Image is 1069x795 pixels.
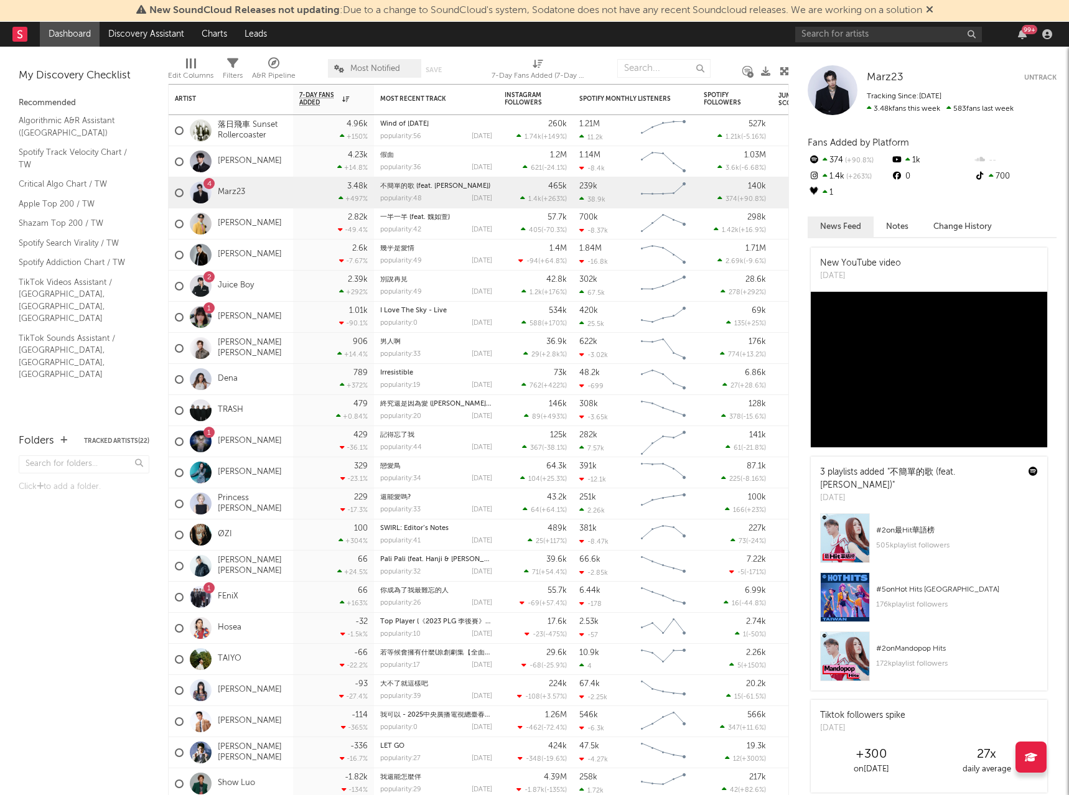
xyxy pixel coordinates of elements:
span: 89 [532,414,541,421]
div: ( ) [721,288,766,296]
div: 1.4k [808,169,890,185]
a: #2on最Hit華語榜505kplaylist followers [811,513,1047,572]
a: 我還能怎麼伴 [380,774,421,781]
span: +292 % [742,289,764,296]
div: 2.82k [348,213,368,221]
div: 63.7 [778,279,828,294]
a: 假面 [380,152,394,159]
span: Fans Added by Platform [808,138,909,147]
svg: Chart title [635,239,691,271]
div: 6.86k [745,369,766,377]
div: ( ) [522,444,567,452]
div: Spotify Followers [704,91,747,106]
div: 1.4M [549,244,567,253]
span: -70.3 % [543,227,565,234]
div: 38.9k [579,195,605,203]
div: 4.23k [348,151,368,159]
div: 73k [554,369,567,377]
a: I Love The Sky - Live [380,307,447,314]
a: [PERSON_NAME] [218,467,282,478]
a: Discovery Assistant [100,22,193,47]
a: Top Player (《2023 PLG 季後賽》主題曲) [feat. PIZZALI] [380,618,554,625]
div: [DATE] [820,270,901,282]
div: ( ) [714,226,766,234]
a: TAIYO [218,654,241,664]
a: 我可以 - 2025中央廣播電視總臺春節聯歡晚會Live [380,712,532,718]
div: 99 + [1022,25,1037,34]
a: [PERSON_NAME] [218,249,282,260]
span: Most Notified [350,65,400,73]
a: 一半一半 (feat. 魏如萱) [380,214,450,221]
div: 2.39k [348,276,368,284]
div: [DATE] [472,195,492,202]
div: +150 % [340,132,368,141]
div: 429 [353,431,368,439]
div: 260k [548,120,567,128]
a: Princess [PERSON_NAME] [218,493,287,514]
a: Marz23 [218,187,245,198]
div: [DATE] [472,289,492,295]
button: Save [426,67,442,73]
div: ( ) [721,412,766,421]
a: Dashboard [40,22,100,47]
div: ( ) [521,319,567,327]
div: 172k playlist followers [876,656,1038,671]
a: TikTok Sounds Assistant / [GEOGRAPHIC_DATA], [GEOGRAPHIC_DATA], [GEOGRAPHIC_DATA] [19,332,137,381]
a: [PERSON_NAME] [218,218,282,229]
div: 1k [890,152,973,169]
input: Search... [617,59,711,78]
div: ( ) [726,319,766,327]
div: ( ) [518,257,567,265]
div: 67.5k [579,289,605,297]
div: My Discovery Checklist [19,68,149,83]
button: Tracked Artists(22) [84,438,149,444]
div: Folders [19,434,54,449]
span: +263 % [844,174,872,180]
a: [PERSON_NAME] [218,156,282,167]
div: 1.14M [579,151,600,159]
div: # 2 on Mandopop Hits [876,641,1038,656]
div: 374 [808,152,890,169]
div: ( ) [717,257,766,265]
span: +2.8k % [541,351,565,358]
a: [PERSON_NAME] [218,436,282,447]
div: popularity: 20 [380,413,421,420]
svg: Chart title [635,333,691,364]
div: 7-Day Fans Added (7-Day Fans Added) [492,53,585,89]
span: +170 % [544,320,565,327]
div: popularity: 36 [380,164,421,171]
div: Edit Columns [168,68,213,83]
span: Dismiss [926,6,933,16]
input: Search for folders... [19,455,149,473]
div: Artist [175,95,268,103]
div: 54.6 [778,310,828,325]
span: 621 [531,165,542,172]
span: 405 [529,227,541,234]
div: -90.1 % [339,319,368,327]
svg: Chart title [635,426,691,457]
a: 若等候會擁有什麼(原創劇集【全面管控】插曲 [380,649,519,656]
div: 7-Day Fans Added (7-Day Fans Added) [492,68,585,83]
span: +13.2 % [742,351,764,358]
button: Notes [874,216,921,237]
a: 你成為了我最難忘的人 [380,587,449,594]
div: +14.4 % [337,350,368,358]
span: +263 % [543,196,565,203]
div: -8.37k [579,226,608,235]
div: 4.96k [347,120,368,128]
div: ( ) [521,288,567,296]
div: 53.7 [778,185,828,200]
span: -9.6 % [745,258,764,265]
div: Recommended [19,96,149,111]
span: 1.4k [528,196,541,203]
div: 不簡單的歌 (feat. Faye 詹雯婷) [380,183,492,190]
div: 1.2M [550,151,567,159]
span: +28.6 % [740,383,764,389]
div: ( ) [521,381,567,389]
div: 1.03M [744,151,766,159]
div: ( ) [726,444,766,452]
a: Critical Algo Chart / TW [19,177,137,191]
a: Charts [193,22,236,47]
span: +90.8 % [739,196,764,203]
a: Spotify Search Virality / TW [19,236,137,250]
